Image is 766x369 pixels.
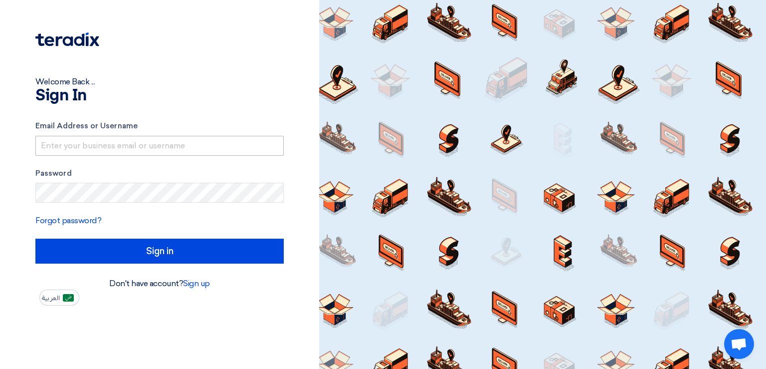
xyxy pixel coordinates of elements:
[35,239,284,264] input: Sign in
[39,290,79,306] button: العربية
[35,76,284,88] div: Welcome Back ...
[35,120,284,132] label: Email Address or Username
[35,278,284,290] div: Don't have account?
[42,295,60,302] span: العربية
[183,279,210,288] a: Sign up
[35,216,101,225] a: Forgot password?
[35,32,99,46] img: Teradix logo
[35,136,284,156] input: Enter your business email or username
[63,294,74,302] img: ar-AR.png
[724,329,754,359] div: Open chat
[35,88,284,104] h1: Sign In
[35,168,284,179] label: Password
